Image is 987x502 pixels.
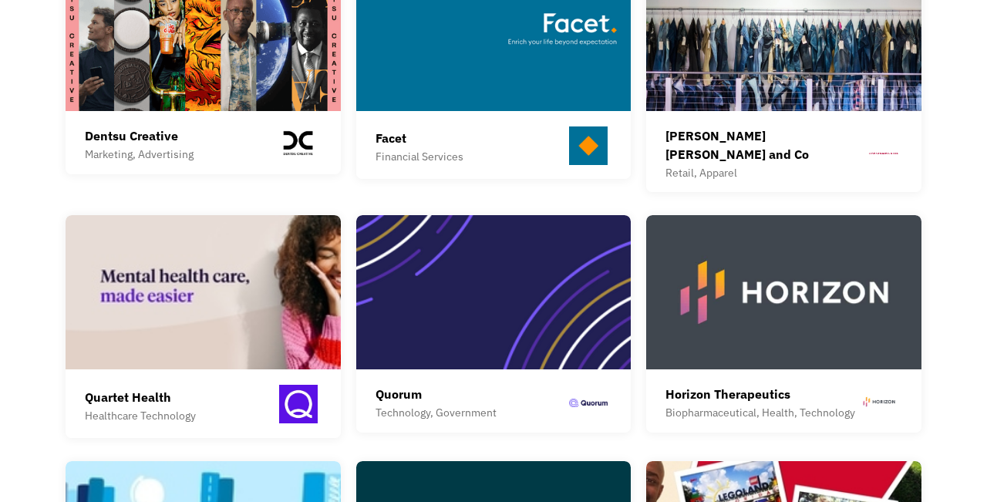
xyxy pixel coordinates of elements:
a: Horizon TherapeuticsBiopharmaceutical, Health, Technology [646,215,921,433]
div: Technology, Government [376,403,497,422]
div: Biopharmaceutical, Health, Technology [665,403,855,422]
div: [PERSON_NAME] [PERSON_NAME] and Co [665,126,864,163]
div: Financial Services [376,147,463,166]
div: Dentsu Creative [85,126,194,145]
div: Retail, Apparel [665,163,864,182]
div: Horizon Therapeutics [665,385,855,403]
div: Quorum [376,385,497,403]
div: Healthcare Technology [85,406,196,425]
a: Quartet HealthHealthcare Technology [66,215,341,438]
a: QuorumTechnology, Government [356,215,632,433]
div: Facet [376,129,463,147]
div: Marketing, Advertising [85,145,194,163]
div: Quartet Health [85,388,196,406]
